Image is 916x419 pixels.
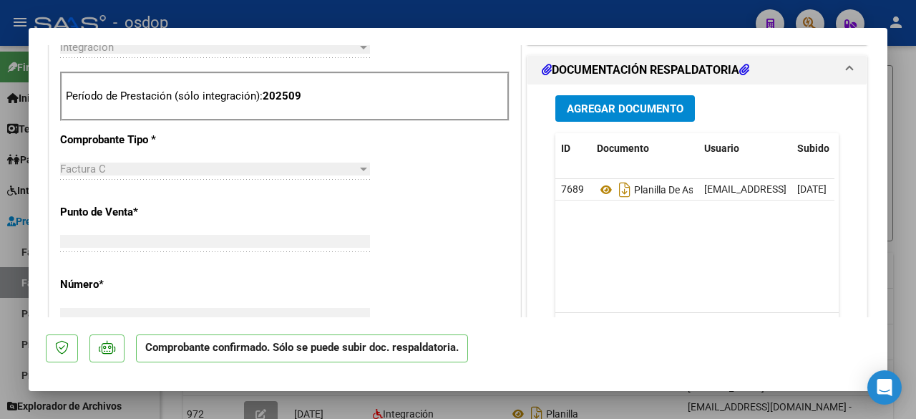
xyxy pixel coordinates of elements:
p: Punto de Venta [60,204,195,221]
datatable-header-cell: Documento [591,133,698,164]
strong: 202509 [263,90,301,102]
span: 7689 [561,183,584,195]
div: Open Intercom Messenger [867,370,902,405]
mat-expansion-panel-header: DOCUMENTACIÓN RESPALDATORIA [527,56,867,85]
p: Comprobante confirmado. Sólo se puede subir doc. respaldatoria. [136,334,468,362]
i: Descargar documento [615,178,634,201]
datatable-header-cell: Subido [791,133,863,164]
span: Documento [597,143,649,154]
div: 1 total [555,313,839,349]
p: Comprobante Tipo * [60,132,195,148]
span: Integración [60,41,114,54]
span: [DATE] [797,183,827,195]
span: Subido [797,143,829,154]
span: ID [561,143,570,154]
button: Agregar Documento [555,95,695,122]
p: Número [60,276,195,293]
h1: DOCUMENTACIÓN RESPALDATORIA [542,62,749,79]
span: Usuario [704,143,739,154]
span: Factura C [60,163,106,175]
span: Agregar Documento [567,102,683,115]
p: Período de Prestación (sólo integración): [66,88,504,105]
datatable-header-cell: Usuario [698,133,791,164]
div: DOCUMENTACIÓN RESPALDATORIA [527,85,867,382]
span: Planilla De Asistencia [597,184,728,196]
datatable-header-cell: ID [555,133,591,164]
